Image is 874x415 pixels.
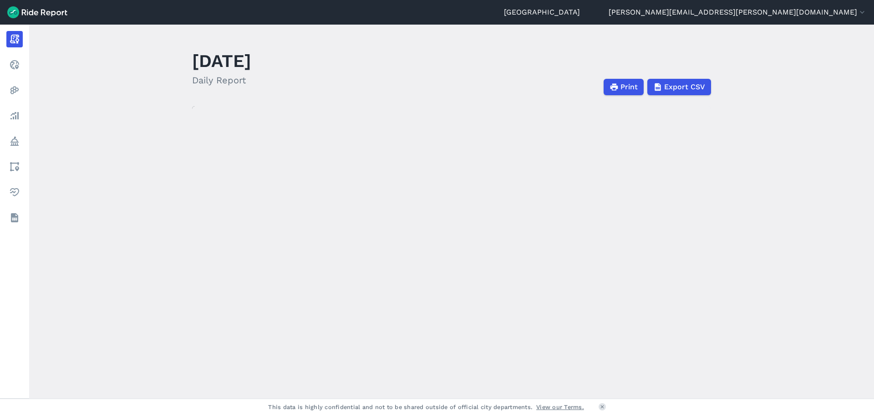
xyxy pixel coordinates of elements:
img: Ride Report [7,6,67,18]
h2: Daily Report [192,73,251,87]
a: Realtime [6,56,23,73]
a: Heatmaps [6,82,23,98]
span: Export CSV [664,82,705,92]
a: View our Terms. [536,403,584,411]
span: Print [620,82,638,92]
button: Print [604,79,644,95]
a: Analyze [6,108,23,124]
h1: [DATE] [192,48,251,73]
button: [PERSON_NAME][EMAIL_ADDRESS][PERSON_NAME][DOMAIN_NAME] [609,7,867,18]
a: Health [6,184,23,200]
a: [GEOGRAPHIC_DATA] [504,7,580,18]
a: Datasets [6,210,23,226]
a: Policy [6,133,23,149]
button: Export CSV [647,79,711,95]
a: Areas [6,159,23,175]
a: Report [6,31,23,47]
